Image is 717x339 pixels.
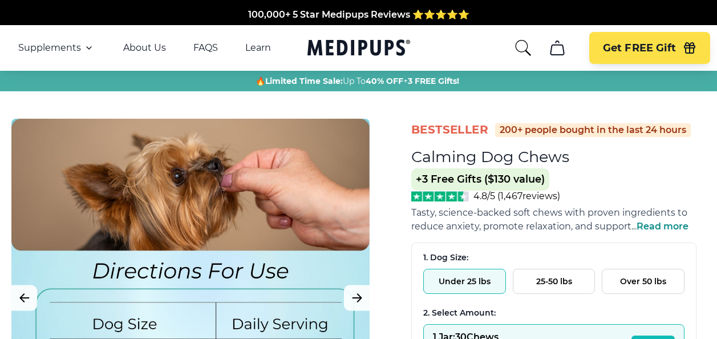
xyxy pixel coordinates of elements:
[411,221,631,232] span: reduce anxiety, promote relaxation, and support
[256,75,459,87] span: 🔥 Up To +
[514,39,532,57] button: search
[495,123,691,137] div: 200+ people bought in the last 24 hours
[193,42,218,54] a: FAQS
[123,42,166,54] a: About Us
[411,122,488,138] span: BestSeller
[473,191,560,201] span: 4.8/5 ( 1,467 reviews)
[248,9,469,19] span: 100,000+ 5 Star Medipups Reviews ⭐️⭐️⭐️⭐️⭐️
[169,22,548,33] span: Made In The [GEOGRAPHIC_DATA] from domestic & globally sourced ingredients
[423,269,506,294] button: Under 25 lbs
[631,221,688,232] span: ...
[544,34,571,62] button: cart
[637,221,688,232] span: Read more
[18,42,81,54] span: Supplements
[344,285,370,311] button: Next Image
[307,37,410,60] a: Medipups
[245,42,271,54] a: Learn
[18,41,96,55] button: Supplements
[411,207,687,218] span: Tasty, science-backed soft chews with proven ingredients to
[11,285,37,311] button: Previous Image
[513,269,596,294] button: 25-50 lbs
[602,269,684,294] button: Over 50 lbs
[589,32,710,64] button: Get FREE Gift
[603,42,676,55] span: Get FREE Gift
[423,308,684,318] div: 2. Select Amount:
[411,191,469,201] img: Stars - 4.8
[411,147,569,166] h1: Calming Dog Chews
[423,252,684,263] div: 1. Dog Size:
[411,168,549,191] span: +3 Free Gifts ($130 value)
